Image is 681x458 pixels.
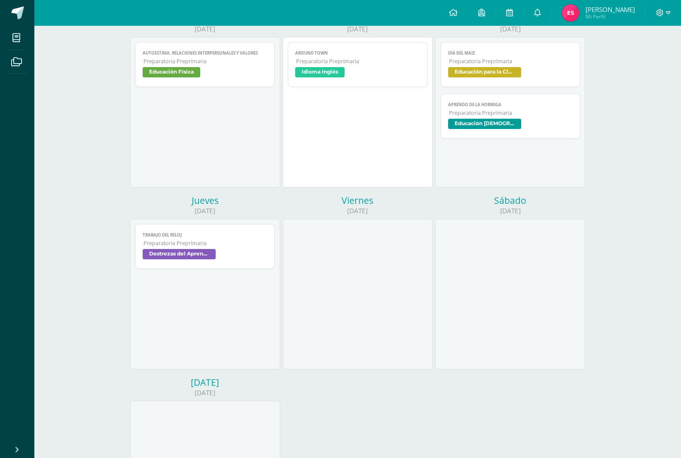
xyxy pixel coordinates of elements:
div: [DATE] [283,206,433,215]
span: AROUND TOWN [295,50,420,56]
span: Preparatoria Preprimaria [449,58,573,65]
div: Sábado [435,194,585,206]
span: Idioma Inglés [295,67,345,77]
span: Preparatoria Preprimaria [144,240,268,247]
span: Trabajo del Reloj [143,232,268,238]
div: Jueves [130,194,280,206]
span: Mi Perfil [586,13,635,20]
span: Educación [DEMOGRAPHIC_DATA] [448,119,521,129]
span: Preparatoria Preprimaria [296,58,420,65]
span: Aprendo de la hormiga [448,102,573,108]
span: Destrezas del Aprendizaje Matemático [143,249,216,259]
div: Viernes [283,194,433,206]
span: Educación Física [143,67,200,77]
span: Preparatoria Preprimaria [144,58,268,65]
span: [PERSON_NAME] [586,5,635,14]
span: AUTOESTIMA, RELACIONES INTERPERSONALES Y VALORES [143,50,268,56]
div: [DATE] [283,25,433,34]
div: [DATE] [130,388,280,397]
div: [DATE] [130,376,280,388]
img: ee2082c5c0aa0e03bf6f99ed2d369f87.png [562,4,579,22]
div: [DATE] [435,206,585,215]
a: Día del MaizPreparatoria PreprimariaEducación para la Ciencia y la Ciudadanía [441,42,580,87]
a: Aprendo de la hormigaPreparatoria PreprimariaEducación [DEMOGRAPHIC_DATA] [441,94,580,138]
span: Día del Maiz [448,50,573,56]
div: [DATE] [130,25,280,34]
span: Educación para la Ciencia y la Ciudadanía [448,67,521,77]
a: AROUND TOWNPreparatoria PreprimariaIdioma Inglés [288,42,428,87]
div: [DATE] [130,206,280,215]
span: Preparatoria Preprimaria [449,109,573,117]
div: [DATE] [435,25,585,34]
a: Trabajo del RelojPreparatoria PreprimariaDestrezas del Aprendizaje Matemático [135,224,275,269]
a: AUTOESTIMA, RELACIONES INTERPERSONALES Y VALORESPreparatoria PreprimariaEducación Física [135,42,275,87]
